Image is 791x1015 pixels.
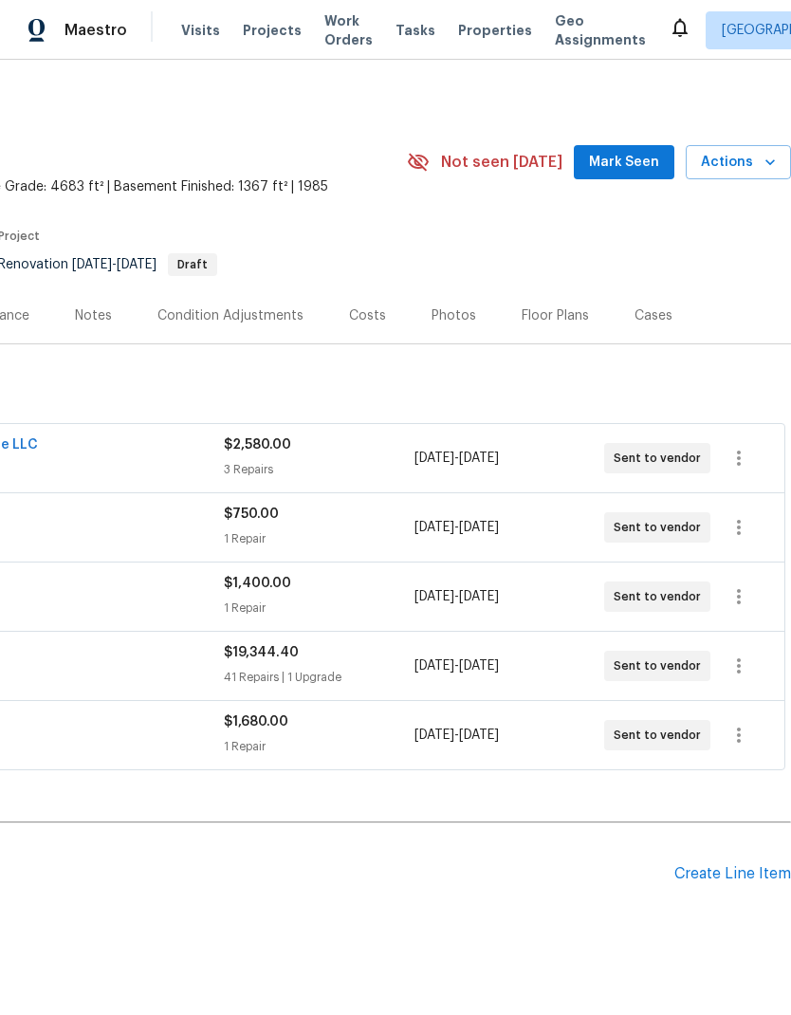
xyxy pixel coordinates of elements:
span: Visits [181,21,220,40]
span: [DATE] [72,258,112,271]
div: Cases [635,306,672,325]
span: $1,400.00 [224,577,291,590]
span: [DATE] [414,452,454,465]
span: Not seen [DATE] [441,153,562,172]
span: [DATE] [459,659,499,673]
div: 1 Repair [224,599,414,618]
span: - [414,726,499,745]
span: Draft [170,259,215,270]
span: Sent to vendor [614,449,708,468]
div: Costs [349,306,386,325]
span: [DATE] [459,590,499,603]
span: - [414,656,499,675]
span: - [72,258,156,271]
button: Actions [686,145,791,180]
span: Work Orders [324,11,373,49]
span: Mark Seen [589,151,659,175]
div: 1 Repair [224,737,414,756]
span: Sent to vendor [614,726,708,745]
div: Floor Plans [522,306,589,325]
span: Maestro [64,21,127,40]
div: Notes [75,306,112,325]
div: 41 Repairs | 1 Upgrade [224,668,414,687]
span: $19,344.40 [224,646,299,659]
span: Tasks [395,24,435,37]
div: Condition Adjustments [157,306,304,325]
span: [DATE] [459,521,499,534]
div: Create Line Item [674,865,791,883]
span: $750.00 [224,507,279,521]
button: Mark Seen [574,145,674,180]
span: [DATE] [117,258,156,271]
span: - [414,518,499,537]
span: - [414,449,499,468]
span: Projects [243,21,302,40]
span: Sent to vendor [614,518,708,537]
span: Sent to vendor [614,587,708,606]
span: Properties [458,21,532,40]
div: Photos [432,306,476,325]
span: [DATE] [414,659,454,673]
span: $2,580.00 [224,438,291,452]
span: [DATE] [459,729,499,742]
span: [DATE] [414,521,454,534]
span: - [414,587,499,606]
span: [DATE] [414,729,454,742]
span: [DATE] [414,590,454,603]
div: 1 Repair [224,529,414,548]
span: Actions [701,151,776,175]
div: 3 Repairs [224,460,414,479]
span: Geo Assignments [555,11,646,49]
span: [DATE] [459,452,499,465]
span: $1,680.00 [224,715,288,729]
span: Sent to vendor [614,656,708,675]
